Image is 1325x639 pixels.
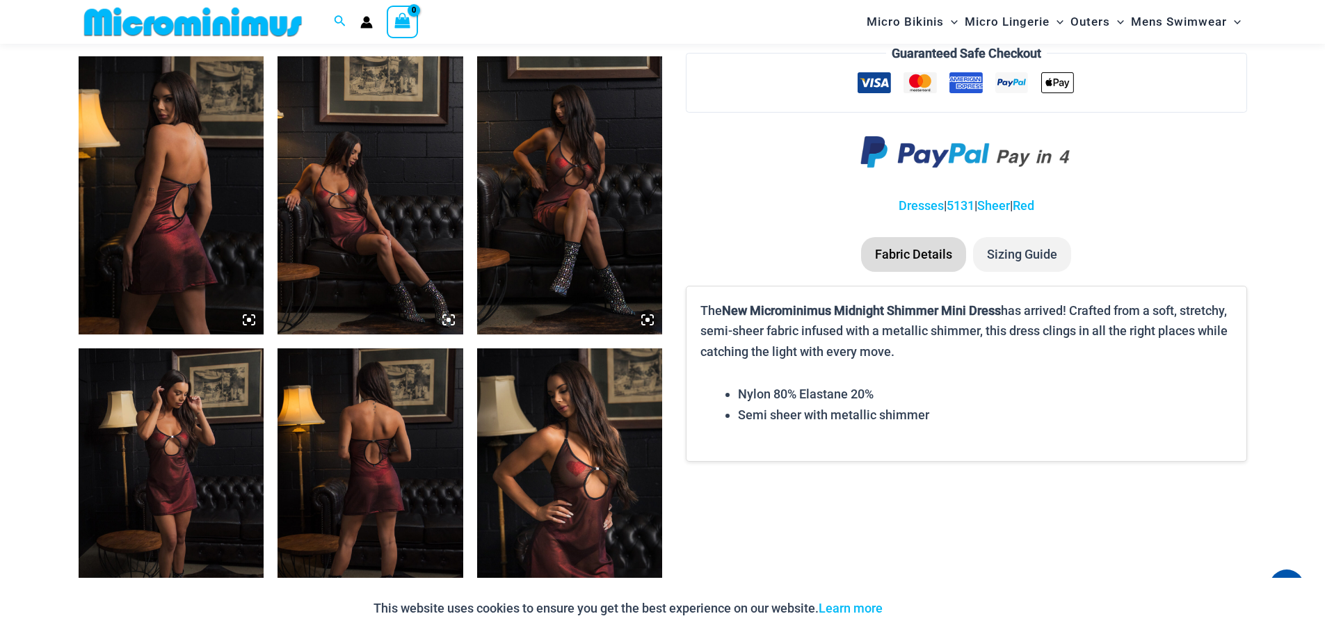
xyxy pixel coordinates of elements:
[374,598,883,619] p: This website uses cookies to ensure you get the best experience on our website.
[1050,4,1063,40] span: Menu Toggle
[278,348,463,626] img: Midnight Shimmer Red 5131 Dress
[334,13,346,31] a: Search icon link
[686,195,1246,216] p: | | |
[79,348,264,626] img: Midnight Shimmer Red 5131 Dress
[278,56,463,334] img: Midnight Shimmer Red 5131 Dress
[861,237,966,272] li: Fabric Details
[947,198,974,213] a: 5131
[79,56,264,334] img: Midnight Shimmer Red 5131 Dress
[360,16,373,29] a: Account icon link
[1131,4,1227,40] span: Mens Swimwear
[477,56,663,334] img: Midnight Shimmer Red 5131 Dress
[722,303,1001,318] b: New Microminimus Midnight Shimmer Mini Dress
[867,4,944,40] span: Micro Bikinis
[977,198,1010,213] a: Sheer
[1013,198,1034,213] a: Red
[899,198,944,213] a: Dresses
[944,4,958,40] span: Menu Toggle
[861,2,1247,42] nav: Site Navigation
[79,6,307,38] img: MM SHOP LOGO FLAT
[738,405,1232,426] li: Semi sheer with metallic shimmer
[387,6,419,38] a: View Shopping Cart, empty
[893,592,952,625] button: Accept
[700,300,1232,362] p: The has arrived! Crafted from a soft, stretchy, semi-sheer fabric infused with a metallic shimmer...
[738,384,1232,405] li: Nylon 80% Elastane 20%
[1070,4,1110,40] span: Outers
[965,4,1050,40] span: Micro Lingerie
[973,237,1071,272] li: Sizing Guide
[1067,4,1127,40] a: OutersMenu ToggleMenu Toggle
[961,4,1067,40] a: Micro LingerieMenu ToggleMenu Toggle
[1127,4,1244,40] a: Mens SwimwearMenu ToggleMenu Toggle
[1110,4,1124,40] span: Menu Toggle
[819,601,883,615] a: Learn more
[1227,4,1241,40] span: Menu Toggle
[477,348,663,626] img: Midnight Shimmer Red 5131 Dress
[886,43,1047,64] legend: Guaranteed Safe Checkout
[863,4,961,40] a: Micro BikinisMenu ToggleMenu Toggle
